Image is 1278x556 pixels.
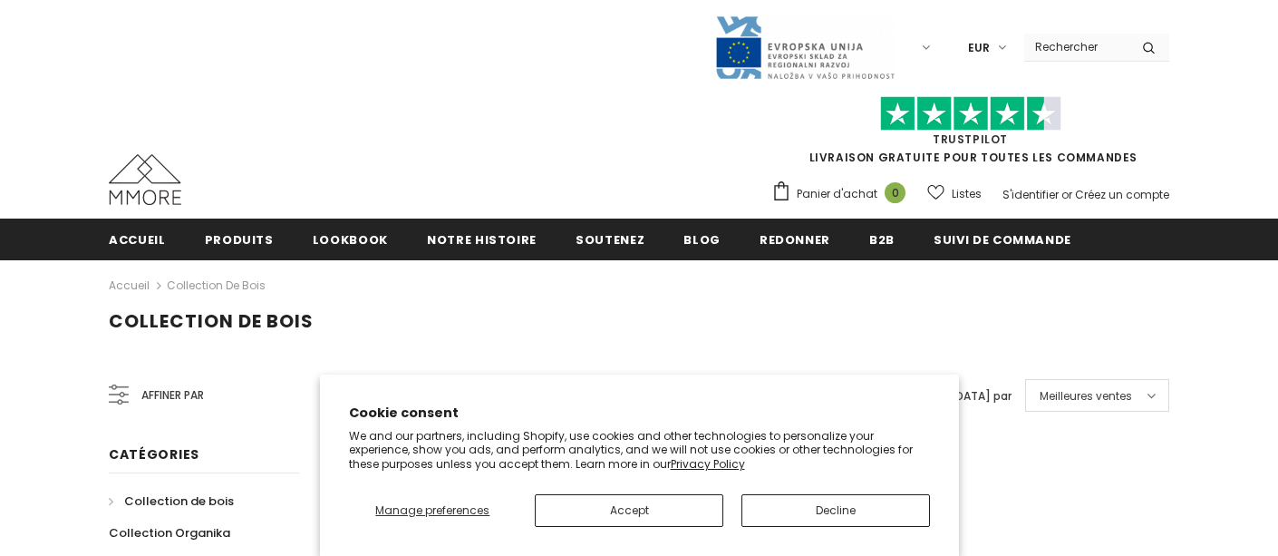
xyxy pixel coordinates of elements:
[576,219,644,259] a: soutenez
[934,231,1071,249] span: Suivi de commande
[205,231,274,249] span: Produits
[427,231,537,249] span: Notre histoire
[714,39,896,54] a: Javni Razpis
[349,429,930,472] p: We and our partners, including Shopify, use cookies and other technologies to personalize your ex...
[797,185,877,203] span: Panier d'achat
[109,524,230,541] span: Collection Organika
[109,445,199,463] span: Catégories
[934,219,1071,259] a: Suivi de commande
[683,231,721,249] span: Blog
[167,278,266,293] a: Collection de bois
[714,15,896,81] img: Javni Razpis
[933,132,1008,147] a: TrustPilot
[741,494,930,527] button: Decline
[109,231,166,249] span: Accueil
[535,494,723,527] button: Accept
[1075,187,1169,202] a: Créez un compte
[349,404,930,423] h2: Cookie consent
[885,182,905,203] span: 0
[771,104,1169,165] span: LIVRAISON GRATUITE POUR TOUTES LES COMMANDES
[869,231,895,249] span: B2B
[205,219,274,259] a: Produits
[1061,187,1072,202] span: or
[880,96,1061,132] img: Faites confiance aux étoiles pilotes
[671,456,745,472] a: Privacy Policy
[927,178,982,210] a: Listes
[952,185,982,203] span: Listes
[576,231,644,249] span: soutenez
[124,493,234,510] span: Collection de bois
[869,219,895,259] a: B2B
[348,494,517,527] button: Manage preferences
[109,308,314,334] span: Collection de bois
[683,219,721,259] a: Blog
[760,231,830,249] span: Redonner
[109,154,181,205] img: Cas MMORE
[109,485,234,517] a: Collection de bois
[760,219,830,259] a: Redonner
[313,231,388,249] span: Lookbook
[109,517,230,549] a: Collection Organika
[427,219,537,259] a: Notre histoire
[968,39,990,57] span: EUR
[109,275,150,297] a: Accueil
[771,180,915,208] a: Panier d'achat 0
[109,219,166,259] a: Accueil
[1040,387,1132,405] span: Meilleures ventes
[1002,187,1059,202] a: S'identifier
[1024,34,1128,60] input: Search Site
[375,502,489,518] span: Manage preferences
[141,385,204,405] span: Affiner par
[313,219,388,259] a: Lookbook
